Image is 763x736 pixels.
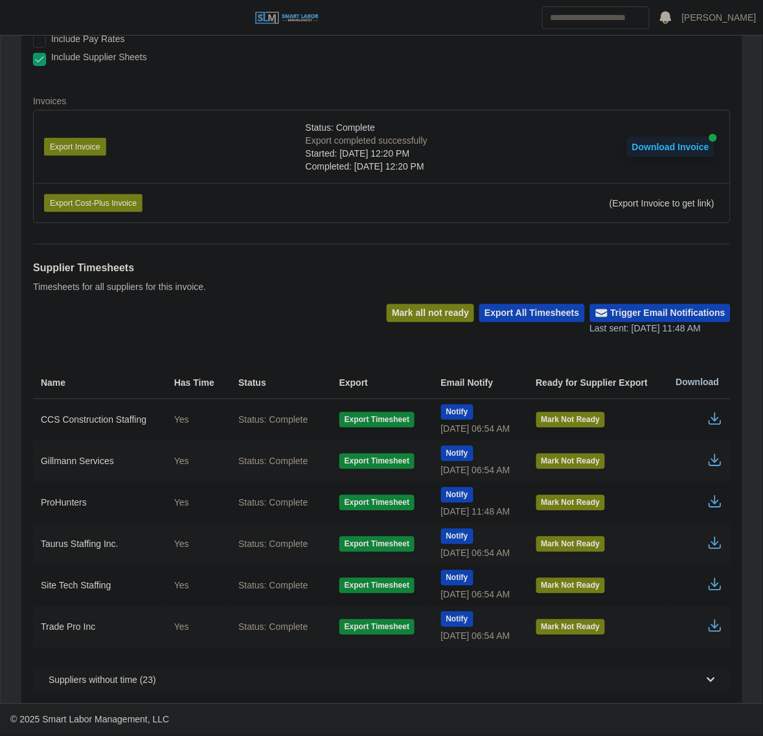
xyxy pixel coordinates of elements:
[33,367,164,399] th: Name
[10,715,169,725] span: © 2025 Smart Labor Management, LLC
[51,32,125,45] label: Include Pay Rates
[536,619,606,635] button: Mark Not Ready
[609,198,714,208] span: (Export Invoice to get link)
[164,524,228,565] td: Yes
[255,11,319,25] img: SLM Logo
[590,304,731,322] button: Trigger Email Notifications
[51,50,147,63] label: Include Supplier Sheets
[542,6,650,29] input: Search
[33,524,164,565] td: Taurus Staffing Inc.
[666,367,731,399] th: Download
[441,588,516,601] div: [DATE] 06:54 AM
[339,578,415,594] button: Export Timesheet
[536,537,606,552] button: Mark Not Ready
[536,495,606,511] button: Mark Not Ready
[164,565,228,607] td: Yes
[44,138,106,156] button: Export Invoice
[387,304,474,322] button: Mark all not ready
[441,446,473,462] button: Notify
[164,482,228,524] td: Yes
[339,619,415,635] button: Export Timesheet
[33,441,164,482] td: Gillmann Services
[441,529,473,544] button: Notify
[441,464,516,477] div: [DATE] 06:54 AM
[441,405,473,420] button: Notify
[238,579,308,592] span: Status: Complete
[44,194,142,212] button: Export Cost-Plus Invoice
[306,121,375,134] span: Status: Complete
[238,496,308,509] span: Status: Complete
[431,367,526,399] th: Email Notify
[682,11,757,25] a: [PERSON_NAME]
[441,506,516,519] div: [DATE] 11:48 AM
[306,134,427,147] div: Export completed successfully
[441,547,516,560] div: [DATE] 06:54 AM
[33,669,731,692] button: Suppliers without time (23)
[33,565,164,607] td: Site Tech Staffing
[536,412,606,428] button: Mark Not Ready
[238,538,308,551] span: Status: Complete
[164,441,228,482] td: Yes
[536,454,606,469] button: Mark Not Ready
[441,570,473,586] button: Notify
[536,578,606,594] button: Mark Not Ready
[590,322,731,336] div: Last sent: [DATE] 11:48 AM
[441,612,473,627] button: Notify
[33,482,164,524] td: ProHunters
[306,160,427,173] div: Completed: [DATE] 12:20 PM
[33,399,164,441] td: CCS Construction Staffing
[33,281,206,294] p: Timesheets for all suppliers for this invoice.
[627,137,714,157] button: Download Invoice
[526,367,666,399] th: Ready for Supplier Export
[339,537,415,552] button: Export Timesheet
[33,260,206,276] h1: Supplier Timesheets
[33,95,731,107] dt: Invoices
[441,487,473,503] button: Notify
[306,147,427,160] div: Started: [DATE] 12:20 PM
[441,423,516,436] div: [DATE] 06:54 AM
[339,495,415,511] button: Export Timesheet
[441,630,516,643] div: [DATE] 06:54 AM
[627,142,714,152] a: Download Invoice
[329,367,431,399] th: Export
[339,412,415,428] button: Export Timesheet
[49,674,156,687] span: Suppliers without time (23)
[164,399,228,441] td: Yes
[33,607,164,648] td: Trade Pro Inc
[238,621,308,634] span: Status: Complete
[339,454,415,469] button: Export Timesheet
[238,455,308,468] span: Status: Complete
[479,304,584,322] button: Export All Timesheets
[164,607,228,648] td: Yes
[164,367,228,399] th: Has Time
[238,414,308,427] span: Status: Complete
[228,367,329,399] th: Status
